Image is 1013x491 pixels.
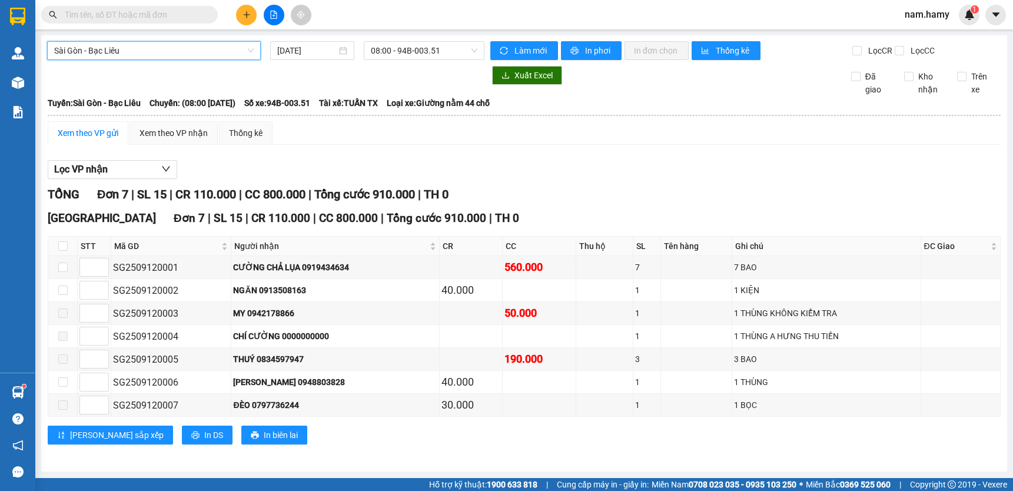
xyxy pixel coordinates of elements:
[689,480,796,489] strong: 0708 023 035 - 0935 103 250
[233,330,437,343] div: CHÍ CƯỜNG 0000000000
[57,431,65,440] span: sort-ascending
[487,480,537,489] strong: 1900 633 818
[58,127,118,140] div: Xem theo VP gửi
[652,478,796,491] span: Miền Nam
[22,384,26,388] sup: 1
[236,5,257,25] button: plus
[54,162,108,177] span: Lọc VP nhận
[97,187,128,201] span: Đơn 7
[48,98,141,108] b: Tuyến: Sài Gòn - Bạc Liêu
[113,375,229,390] div: SG2509120006
[170,187,172,201] span: |
[985,5,1006,25] button: caret-down
[734,284,919,297] div: 1 KIỆN
[131,187,134,201] span: |
[441,282,500,298] div: 40.000
[150,97,235,110] span: Chuyến: (08:00 [DATE])
[500,47,510,56] span: sync
[233,353,437,366] div: THUÝ 0834597947
[12,413,24,424] span: question-circle
[48,160,177,179] button: Lọc VP nhận
[734,399,919,412] div: 1 BỌC
[175,187,236,201] span: CR 110.000
[799,482,803,487] span: ⚪️
[233,284,437,297] div: NGĂN 0913508163
[111,394,231,417] td: SG2509120007
[964,9,975,20] img: icon-new-feature
[840,480,891,489] strong: 0369 525 060
[492,66,562,85] button: downloadXuất Excel
[244,97,310,110] span: Số xe: 94B-003.51
[514,44,549,57] span: Làm mới
[251,211,310,225] span: CR 110.000
[734,330,919,343] div: 1 THÙNG A HƯNG THU TIỀN
[635,284,659,297] div: 1
[716,44,751,57] span: Thống kê
[113,283,229,298] div: SG2509120002
[966,70,1001,96] span: Trên xe
[245,211,248,225] span: |
[561,41,622,60] button: printerIn phơi
[239,187,242,201] span: |
[113,306,229,321] div: SG2509120003
[270,11,278,19] span: file-add
[387,97,490,110] span: Loại xe: Giường nằm 44 chỗ
[214,211,243,225] span: SL 15
[111,302,231,325] td: SG2509120003
[501,71,510,81] span: download
[208,211,211,225] span: |
[734,376,919,389] div: 1 THÙNG
[12,386,24,399] img: warehouse-icon
[441,374,500,390] div: 40.000
[12,440,24,451] span: notification
[635,399,659,412] div: 1
[308,187,311,201] span: |
[264,429,298,442] span: In biên lai
[635,307,659,320] div: 1
[12,77,24,89] img: warehouse-icon
[625,41,689,60] button: In đơn chọn
[137,187,167,201] span: SL 15
[806,478,891,491] span: Miền Bắc
[12,106,24,118] img: solution-icon
[991,9,1001,20] span: caret-down
[635,330,659,343] div: 1
[78,237,111,256] th: STT
[245,187,305,201] span: CC 800.000
[429,478,537,491] span: Hỗ trợ kỹ thuật:
[319,97,378,110] span: Tài xế: TUẤN TX
[441,397,500,413] div: 30.000
[732,237,921,256] th: Ghi chú
[113,398,229,413] div: SG2509120007
[111,279,231,302] td: SG2509120002
[111,371,231,394] td: SG2509120006
[161,164,171,174] span: down
[234,240,427,253] span: Người nhận
[734,307,919,320] div: 1 THÙNG KHÔNG KIỂM TRA
[113,352,229,367] div: SG2509120005
[113,260,229,275] div: SG2509120001
[570,47,580,56] span: printer
[191,431,200,440] span: printer
[633,237,661,256] th: SL
[635,376,659,389] div: 1
[111,256,231,279] td: SG2509120001
[204,429,223,442] span: In DS
[229,127,263,140] div: Thống kê
[233,261,437,274] div: CƯỜNG CHẢ LỤA 0919434634
[387,211,486,225] span: Tổng cước 910.000
[971,5,979,14] sup: 1
[111,348,231,371] td: SG2509120005
[440,237,503,256] th: CR
[557,478,649,491] span: Cung cấp máy in - giấy in:
[251,431,259,440] span: printer
[233,307,437,320] div: MY 0942178866
[546,478,548,491] span: |
[489,211,492,225] span: |
[10,8,25,25] img: logo-vxr
[12,47,24,59] img: warehouse-icon
[734,353,919,366] div: 3 BAO
[371,42,477,59] span: 08:00 - 94B-003.51
[899,478,901,491] span: |
[113,329,229,344] div: SG2509120004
